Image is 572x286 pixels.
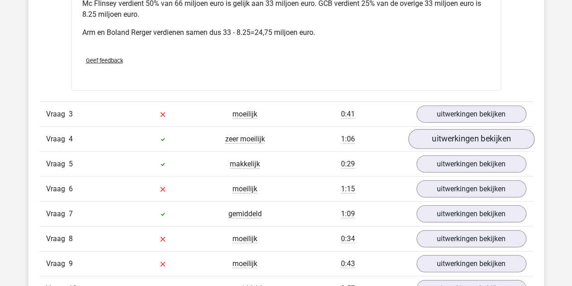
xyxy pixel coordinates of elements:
span: 7 [69,209,73,218]
span: Vraag [46,134,69,145]
a: uitwerkingen bekijken [416,255,526,272]
span: Vraag [46,258,69,269]
span: 6 [69,184,73,193]
a: uitwerkingen bekijken [416,230,526,247]
a: uitwerkingen bekijken [416,155,526,173]
a: uitwerkingen bekijken [408,129,534,149]
span: 4 [69,135,73,143]
span: moeilijk [232,259,257,268]
span: Vraag [46,159,69,170]
span: 1:15 [341,184,355,194]
span: 0:41 [341,110,355,119]
span: 5 [69,160,73,168]
a: uitwerkingen bekijken [416,180,526,198]
span: Vraag [46,109,69,120]
span: moeilijk [232,234,257,243]
p: Arm en Boland Rerger verdienen samen dus 33 - 8.25=24,75 miljoen euro. [82,27,490,38]
span: zeer moeilijk [225,135,265,144]
span: moeilijk [232,110,257,119]
span: 1:09 [341,209,355,218]
a: uitwerkingen bekijken [416,205,526,223]
span: makkelijk [230,160,260,169]
span: Vraag [46,184,69,194]
span: 0:29 [341,160,355,169]
span: 9 [69,259,73,268]
span: Vraag [46,208,69,219]
span: 8 [69,234,73,243]
span: moeilijk [232,184,257,194]
span: 0:34 [341,234,355,243]
span: Vraag [46,233,69,244]
span: gemiddeld [228,209,262,218]
span: 1:06 [341,135,355,144]
span: 0:43 [341,259,355,268]
span: Geef feedback [86,57,123,64]
a: uitwerkingen bekijken [416,106,526,123]
span: 3 [69,110,73,118]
